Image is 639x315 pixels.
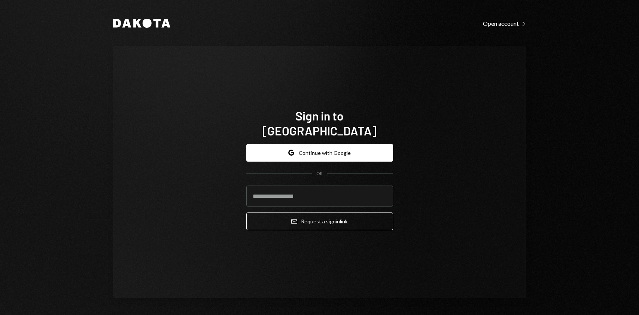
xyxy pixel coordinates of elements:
div: Open account [483,20,526,27]
h1: Sign in to [GEOGRAPHIC_DATA] [246,108,393,138]
button: Request a signinlink [246,212,393,230]
div: OR [316,171,323,177]
a: Open account [483,19,526,27]
button: Continue with Google [246,144,393,162]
